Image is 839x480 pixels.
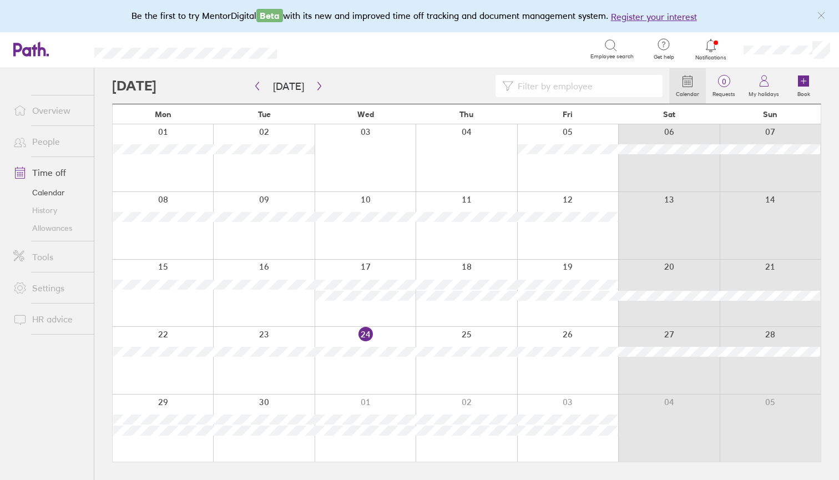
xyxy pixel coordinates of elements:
span: Mon [155,110,171,119]
a: Notifications [693,38,729,61]
a: People [4,130,94,153]
label: My holidays [742,88,786,98]
label: Requests [706,88,742,98]
span: 0 [706,77,742,86]
span: Wed [357,110,374,119]
a: History [4,201,94,219]
a: HR advice [4,308,94,330]
a: Book [786,68,821,104]
a: Calendar [669,68,706,104]
span: Sun [763,110,777,119]
a: 0Requests [706,68,742,104]
a: Calendar [4,184,94,201]
a: My holidays [742,68,786,104]
a: Settings [4,277,94,299]
span: Sat [663,110,675,119]
a: Time off [4,161,94,184]
input: Filter by employee [513,75,656,97]
span: Get help [646,54,682,60]
button: Register your interest [611,10,697,23]
a: Allowances [4,219,94,237]
span: Notifications [693,54,729,61]
div: Search [307,44,335,54]
div: Be the first to try MentorDigital with its new and improved time off tracking and document manage... [132,9,708,23]
button: [DATE] [264,77,313,95]
span: Fri [563,110,573,119]
label: Book [791,88,817,98]
span: Beta [256,9,283,22]
span: Tue [258,110,271,119]
label: Calendar [669,88,706,98]
span: Thu [459,110,473,119]
a: Overview [4,99,94,122]
a: Tools [4,246,94,268]
span: Employee search [590,53,634,60]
